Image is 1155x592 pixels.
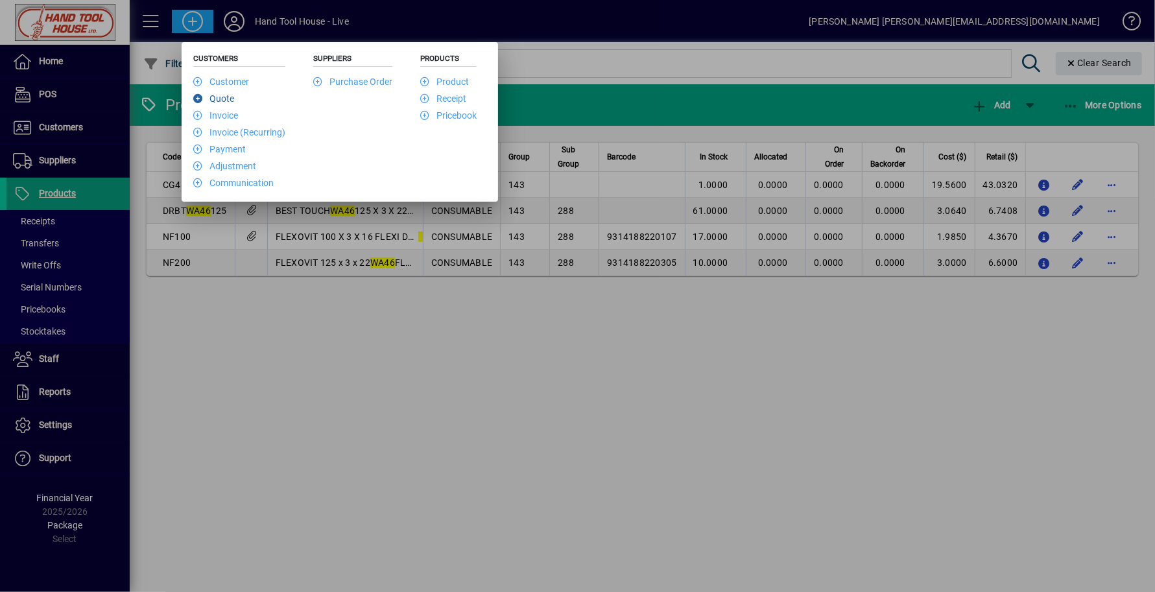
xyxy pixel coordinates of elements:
a: Pricebook [420,110,477,121]
h5: Products [420,54,477,67]
a: Communication [193,178,274,188]
h5: Suppliers [313,54,392,67]
a: Adjustment [193,161,256,171]
a: Purchase Order [313,77,392,87]
h5: Customers [193,54,285,67]
a: Invoice [193,110,238,121]
a: Product [420,77,469,87]
a: Receipt [420,93,466,104]
a: Payment [193,144,246,154]
a: Quote [193,93,234,104]
a: Customer [193,77,249,87]
a: Invoice (Recurring) [193,127,285,137]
